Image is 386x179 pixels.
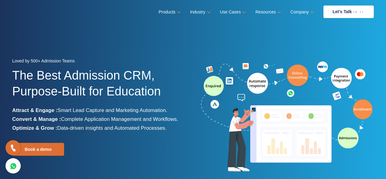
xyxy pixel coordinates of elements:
a: Book a demo [12,143,64,156]
h1: The Best Admission CRM, Purpose-Built for Education [12,67,189,106]
a: Products [159,8,179,17]
span: Complete Application Management and Workflows. [61,116,178,122]
b: Convert & Manage : [12,116,61,122]
a: Industry [190,8,209,17]
div: Loved by 500+ Admission Teams [12,57,189,67]
img: admission-software-home-page-header [200,60,374,174]
a: Use Cases [220,8,245,17]
span: Smart Lead Capture and Marketing Automation. [57,107,167,113]
a: Let’s Talk [323,6,374,18]
a: Company [290,8,313,17]
b: Attract & Engage : [12,107,57,113]
b: Optimize & Grow : [12,125,57,131]
span: Data-driven insights and Automated Processes. [57,125,166,131]
a: Resources [255,8,280,17]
